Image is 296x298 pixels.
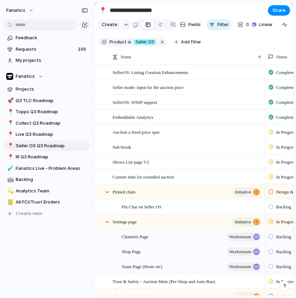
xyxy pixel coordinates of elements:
span: Settings page [113,217,137,225]
div: 📍 [99,6,107,15]
span: Completed [276,84,296,91]
span: Backlog [276,204,291,210]
a: Projects [3,84,90,94]
button: 📍 [6,108,13,115]
span: Topps Q3 Roadmap [16,108,88,115]
span: is [128,39,131,45]
span: Linear [259,21,273,28]
span: IR Q3 Roadmap [16,154,88,160]
div: 📍 [7,131,12,139]
span: Channels Page [122,232,148,240]
button: fanatics [3,5,38,16]
button: Linear [249,19,276,30]
a: 💫Analytics Team [3,186,90,196]
button: Add filter [170,37,205,47]
span: 100 [78,46,88,53]
a: 📍Topps Q3 Roadmap [3,107,90,117]
span: Backlog [16,176,88,183]
span: Auction a fixed price spot [113,128,159,136]
div: 🤖 [7,176,12,184]
span: Embeddable Analytics [113,113,153,121]
a: 📍IR Q3 Roadmap [3,152,90,162]
span: Group [246,21,260,28]
a: 📒All FCI/Trust Eroders [3,197,90,207]
span: Create view [16,210,42,217]
span: Feedback [16,34,88,41]
button: is [126,38,133,46]
a: 📍Collect Q3 Roadmap [3,118,90,129]
button: 📍 [6,120,13,127]
span: SellerOS: Listing Creation Enhancements [113,68,188,76]
div: 💫 [7,187,12,195]
span: initiative [235,187,251,197]
span: Create [102,21,117,28]
div: 📒 [7,198,12,206]
span: workstream [229,247,251,257]
a: My projects [3,55,90,66]
button: Fanatics [3,71,90,82]
span: Trust & Safety - Auction Mute (Per-Shop and Auto-Ban) [113,277,215,285]
div: 🚀 [7,97,12,105]
a: 📍Seller OS Q3 Roadmap [3,141,90,151]
button: 💫 [6,188,13,194]
span: Pin Chat on Seller OS [122,202,162,210]
span: Seller OS Q3 Roadmap [16,142,88,149]
button: Share [268,5,290,16]
span: Live Q3 Roadmap [16,131,88,138]
div: 📍 [7,119,12,127]
span: workstream [229,262,251,272]
span: Projects [16,86,88,93]
span: Backlog [276,263,291,270]
a: 🧪Fanatics Live - Problem Areas [3,163,90,174]
span: SellerOS: WHIP support [113,98,157,106]
span: Completed [276,114,296,121]
button: Fields [177,19,204,30]
span: All FCI/Trust Eroders [16,199,88,206]
span: Completed [276,69,296,76]
button: 📍 [6,131,13,138]
button: 📍 [97,5,108,16]
span: Q3 TLC Roadmap [16,97,88,104]
button: Create [98,19,121,30]
a: Requests100 [3,44,90,55]
span: Shows List page V2 [113,158,149,166]
span: Pinned chats [113,188,135,196]
a: 🚀Q3 TLC Roadmap [3,96,90,106]
a: 🤖Backlog [3,174,90,185]
button: 🧪 [6,165,13,172]
span: Fanatics Live - Problem Areas [16,165,88,172]
span: Shop Page [122,247,141,255]
button: Create view [3,208,90,219]
button: initiative [232,217,261,226]
button: 🚀 [6,97,13,104]
span: Analytics Team [16,188,88,194]
button: 🤖 [6,176,13,183]
span: Share [272,7,286,14]
span: Backlog [276,248,291,255]
span: Completed [276,99,296,106]
span: Fanatics [16,73,35,80]
button: 📒 [6,199,13,206]
span: Seller mode: input for the auction price [113,83,183,91]
button: initiative [232,188,261,197]
button: Seller OS [132,38,158,46]
span: Requests [16,46,76,53]
span: fanatics [6,7,25,14]
div: 🧪 [7,164,12,172]
div: 📍 [7,142,12,150]
a: Feedback [3,33,90,43]
a: 📍Live Q3 Roadmap [3,129,90,140]
div: 📍 [7,153,12,161]
span: Add filter [181,39,201,45]
span: Seller OS [135,39,154,45]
